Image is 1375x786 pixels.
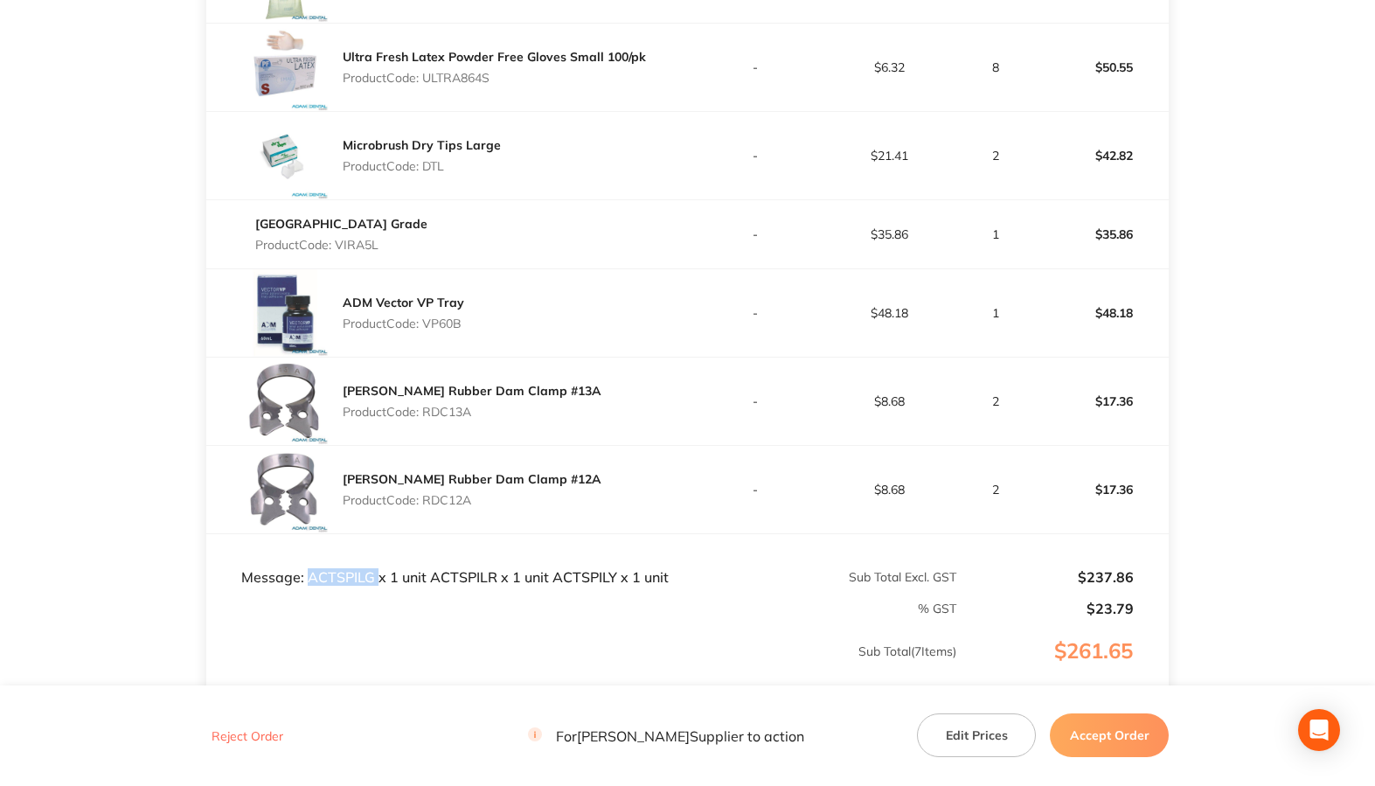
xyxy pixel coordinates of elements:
[689,149,822,163] p: -
[958,569,1134,585] p: $237.86
[689,306,822,320] p: -
[343,295,464,310] a: ADM Vector VP Tray
[958,601,1134,616] p: $23.79
[958,394,1033,408] p: 2
[343,137,501,153] a: Microbrush Dry Tips Large
[823,394,956,408] p: $8.68
[1050,713,1169,757] button: Accept Order
[689,570,956,584] p: Sub Total Excl. GST
[241,24,329,111] img: dTBuaXJmeQ
[823,60,956,74] p: $6.32
[343,159,501,173] p: Product Code: DTL
[206,728,288,744] button: Reject Order
[1035,469,1168,511] p: $17.36
[343,493,601,507] p: Product Code: RDC12A
[689,483,822,497] p: -
[1298,709,1340,751] div: Open Intercom Messenger
[917,713,1036,757] button: Edit Prices
[241,269,329,357] img: ZDhmN203aA
[343,71,646,85] p: Product Code: ULTRA864S
[689,227,822,241] p: -
[241,358,329,445] img: d242MTVuYQ
[343,49,646,65] a: Ultra Fresh Latex Powder Free Gloves Small 100/pk
[343,405,601,419] p: Product Code: RDC13A
[958,60,1033,74] p: 8
[343,383,601,399] a: [PERSON_NAME] Rubber Dam Clamp #13A
[689,394,822,408] p: -
[958,306,1033,320] p: 1
[823,149,956,163] p: $21.41
[1035,213,1168,255] p: $35.86
[1035,135,1168,177] p: $42.82
[241,112,329,199] img: MjduMHFqYw
[343,316,464,330] p: Product Code: VP60B
[206,534,688,587] td: Message: ACTSPILG x 1 unit ACTSPILR x 1 unit ACTSPILY x 1 unit
[255,238,427,252] p: Product Code: VIRA5L
[958,149,1033,163] p: 2
[207,602,956,616] p: % GST
[958,483,1033,497] p: 2
[1035,46,1168,88] p: $50.55
[689,60,822,74] p: -
[343,471,601,487] a: [PERSON_NAME] Rubber Dam Clamp #12A
[823,306,956,320] p: $48.18
[823,483,956,497] p: $8.68
[823,227,956,241] p: $35.86
[207,644,956,693] p: Sub Total ( 7 Items)
[1035,380,1168,422] p: $17.36
[528,727,804,744] p: For [PERSON_NAME] Supplier to action
[241,446,329,533] img: dWk3MGh2Zw
[1035,292,1168,334] p: $48.18
[958,639,1168,699] p: $261.65
[958,227,1033,241] p: 1
[255,216,427,232] a: [GEOGRAPHIC_DATA] Grade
